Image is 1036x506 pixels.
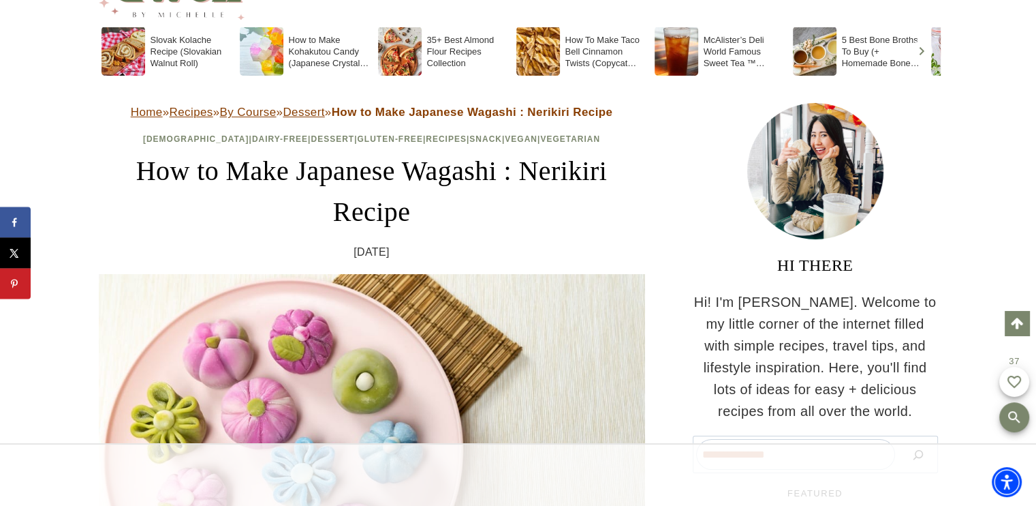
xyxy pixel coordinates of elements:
span: | | | | | | | [143,134,600,144]
time: [DATE] [354,243,390,261]
a: Dessert [283,106,324,119]
a: Recipes [426,134,467,144]
a: Dairy-Free [252,134,308,144]
p: Hi! I'm [PERSON_NAME]. Welcome to my little corner of the internet filled with simple recipes, tr... [693,291,938,422]
a: Gluten-Free [357,134,422,144]
h1: How to Make Japanese Wagashi : Nerikiri Recipe [99,151,645,233]
a: Recipes [169,106,213,119]
a: Vegetarian [540,134,600,144]
a: Dessert [311,134,354,144]
a: Vegan [505,134,537,144]
h3: HI THERE [693,253,938,278]
strong: How to Make Japanese Wagashi : Nerikiri Recipe [332,106,613,119]
div: Accessibility Menu [992,467,1022,497]
a: [DEMOGRAPHIC_DATA] [143,134,249,144]
a: Home [131,106,163,119]
span: » » » » [131,106,613,119]
a: Snack [469,134,502,144]
a: Scroll to top [1005,311,1029,336]
a: By Course [220,106,277,119]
